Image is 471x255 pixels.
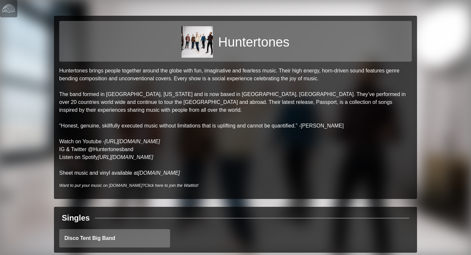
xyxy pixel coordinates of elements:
[59,183,199,188] i: Want to put your music on [DOMAIN_NAME]?
[105,139,160,144] a: [URL][DOMAIN_NAME]
[2,2,15,15] img: logo-white-4c48a5e4bebecaebe01ca5a9d34031cfd3d4ef9ae749242e8c4bf12ef99f53e8.png
[182,26,213,58] img: 0aaab95535ba1d6e927e4f027910c1506c851ad4869c6d299e4185d8a83a148d.jpg
[59,67,412,177] p: Huntertones brings people together around the globe with fun, imaginative and fearless music. The...
[62,212,90,224] div: Singles
[218,34,289,50] h1: Huntertones
[145,183,198,188] a: Click here to join the Waitlist!
[138,170,180,176] a: [DOMAIN_NAME]
[59,229,170,247] a: Disco Tent Big Band
[98,154,153,160] a: [URL][DOMAIN_NAME]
